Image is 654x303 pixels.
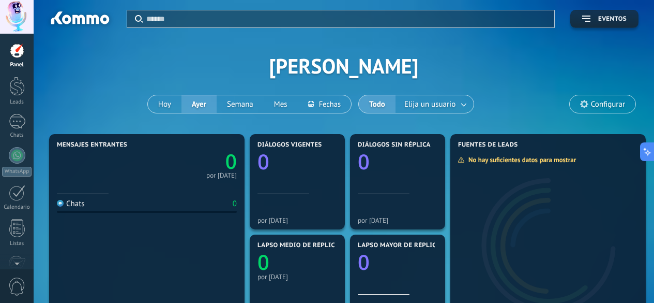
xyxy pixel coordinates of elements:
[217,95,264,113] button: Semana
[570,10,638,28] button: Eventos
[57,141,127,149] span: Mensajes entrantes
[257,273,337,281] div: por [DATE]
[458,155,583,164] div: No hay suficientes datos para mostrar
[264,95,298,113] button: Mes
[148,95,181,113] button: Hoy
[233,199,237,209] div: 0
[358,248,370,276] text: 0
[591,100,625,109] span: Configurar
[598,16,627,23] span: Eventos
[2,204,32,211] div: Calendario
[225,148,237,175] text: 0
[2,62,32,68] div: Panel
[359,95,396,113] button: Todo
[57,199,85,209] div: Chats
[181,95,217,113] button: Ayer
[257,147,269,176] text: 0
[402,97,458,111] span: Elija un usuario
[358,147,370,176] text: 0
[358,242,440,249] span: Lapso mayor de réplica
[2,132,32,139] div: Chats
[358,141,431,149] span: Diálogos sin réplica
[458,141,518,149] span: Fuentes de leads
[2,240,32,247] div: Listas
[358,217,437,224] div: por [DATE]
[257,217,337,224] div: por [DATE]
[57,200,64,207] img: Chats
[2,167,32,177] div: WhatsApp
[2,99,32,106] div: Leads
[147,148,237,175] a: 0
[257,248,269,276] text: 0
[396,95,474,113] button: Elija un usuario
[298,95,351,113] button: Fechas
[257,141,322,149] span: Diálogos vigentes
[257,242,339,249] span: Lapso medio de réplica
[206,173,237,178] div: por [DATE]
